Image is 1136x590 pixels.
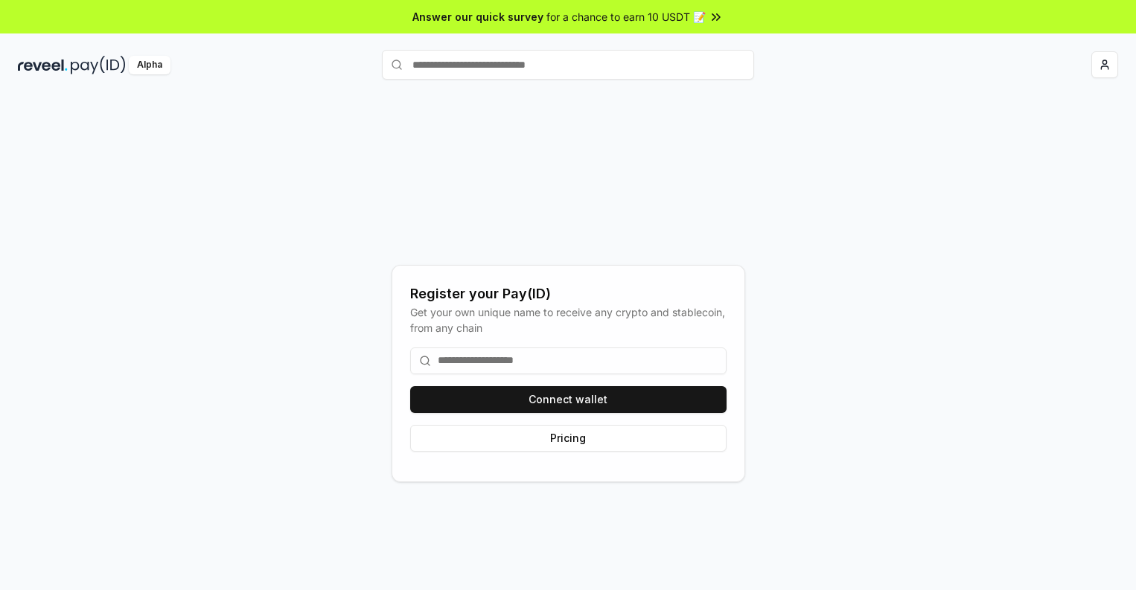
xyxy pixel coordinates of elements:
button: Pricing [410,425,727,452]
button: Connect wallet [410,386,727,413]
div: Alpha [129,56,170,74]
div: Get your own unique name to receive any crypto and stablecoin, from any chain [410,304,727,336]
div: Register your Pay(ID) [410,283,727,304]
span: for a chance to earn 10 USDT 📝 [546,9,706,25]
img: reveel_dark [18,56,68,74]
span: Answer our quick survey [412,9,543,25]
img: pay_id [71,56,126,74]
